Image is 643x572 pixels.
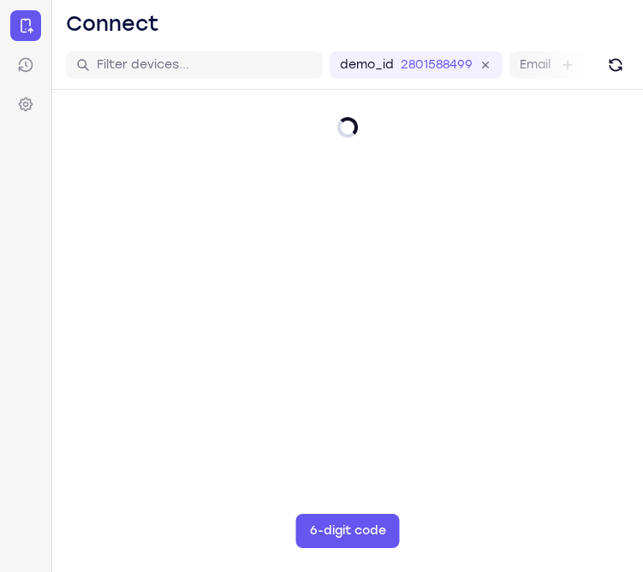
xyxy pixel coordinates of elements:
label: demo_id [340,56,394,74]
button: 6-digit code [296,514,400,548]
a: Sessions [10,50,41,80]
a: Connect [10,10,41,41]
label: Email [520,56,551,74]
button: Refresh [602,51,629,79]
input: Filter devices... [97,56,313,74]
h1: Connect [66,10,159,38]
a: Settings [10,89,41,120]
